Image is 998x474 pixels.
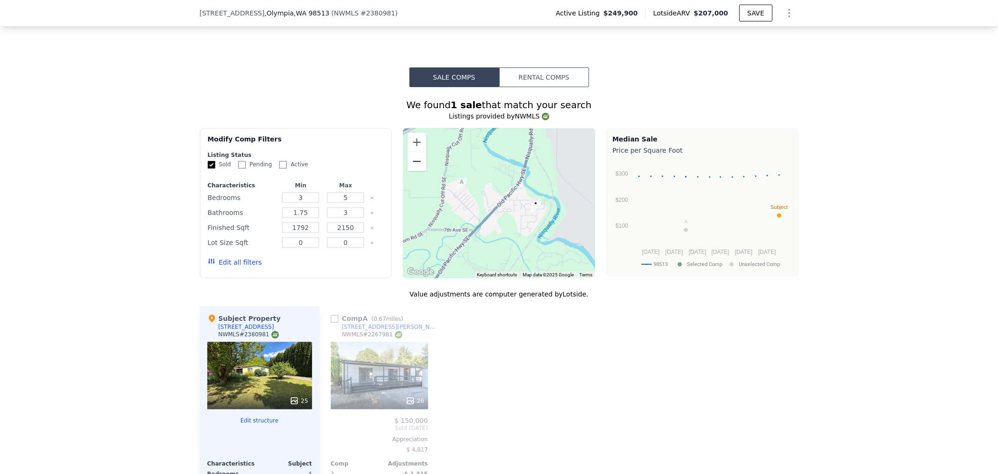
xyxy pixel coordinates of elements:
[200,289,799,299] div: Value adjustments are computer generated by Lotside .
[331,323,439,331] a: [STREET_ADDRESS][PERSON_NAME]
[208,151,384,159] div: Listing Status
[689,249,707,255] text: [DATE]
[331,460,379,467] div: Comp
[207,314,281,323] div: Subject Property
[331,424,428,432] span: Sold [DATE]
[279,161,287,169] input: Active
[331,8,398,18] div: ( )
[290,396,308,406] div: 25
[208,161,231,169] label: Sold
[208,161,215,169] input: Sold
[394,417,428,424] span: $ 150,000
[208,182,277,189] div: Characteristics
[687,261,722,267] text: Selected Comp
[616,171,628,178] text: $300
[451,99,482,111] strong: 1 sale
[238,161,246,169] input: Pending
[665,249,683,255] text: [DATE]
[604,8,638,18] span: $249,900
[612,144,793,157] div: Price per Square Foot
[395,331,402,339] img: NWMLS Logo
[264,8,329,18] span: , Olympia
[527,195,545,218] div: 11615 Nisqually Park Loop SE
[370,226,374,230] button: Clear
[556,8,604,18] span: Active Listing
[758,249,776,255] text: [DATE]
[739,261,780,267] text: Unselected Comp
[208,206,277,219] div: Bathrooms
[331,314,407,323] div: Comp A
[407,446,428,453] span: $ 4,817
[579,272,592,277] a: Terms
[200,98,799,111] div: We found that match your search
[612,157,792,274] svg: A chart.
[208,236,277,249] div: Lot Size Sqft
[271,331,279,339] img: NWMLS Logo
[712,249,729,255] text: [DATE]
[642,249,660,255] text: [DATE]
[405,266,436,278] a: Open this area in Google Maps (opens a new window)
[219,331,279,339] div: NWMLS # 2380981
[409,67,499,87] button: Sale Comps
[207,460,260,467] div: Characteristics
[523,272,574,277] span: Map data ©2025 Google
[542,113,549,120] img: NWMLS Logo
[379,460,428,467] div: Adjustments
[735,249,753,255] text: [DATE]
[361,9,395,17] span: # 2380981
[780,4,799,22] button: Show Options
[334,9,359,17] span: NWMLS
[294,9,329,17] span: , WA 98513
[374,316,386,322] span: 0.67
[219,323,274,331] div: [STREET_ADDRESS]
[616,197,628,203] text: $200
[453,174,471,197] div: 10900 Kuhlman Rd SE Trlr 52
[499,67,589,87] button: Rental Comps
[408,133,426,152] button: Zoom in
[684,219,688,225] text: A
[208,134,384,151] div: Modify Comp Filters
[207,417,312,424] button: Edit structure
[406,396,424,406] div: 26
[208,258,262,267] button: Edit all filters
[653,8,693,18] span: Lotside ARV
[370,196,374,200] button: Clear
[342,323,439,331] div: [STREET_ADDRESS][PERSON_NAME]
[370,211,374,215] button: Clear
[260,460,312,467] div: Subject
[739,5,772,22] button: SAVE
[654,261,668,267] text: 98513
[342,331,402,339] div: NWMLS # 2267981
[694,9,728,17] span: $207,000
[616,222,628,229] text: $100
[612,134,793,144] div: Median Sale
[200,8,265,18] span: [STREET_ADDRESS]
[208,221,277,234] div: Finished Sqft
[331,436,428,443] div: Appreciation
[408,152,426,171] button: Zoom out
[200,111,799,121] div: Listings provided by NWMLS
[325,182,366,189] div: Max
[370,241,374,245] button: Clear
[405,266,436,278] img: Google
[279,161,308,169] label: Active
[477,272,517,278] button: Keyboard shortcuts
[368,316,407,322] span: ( miles)
[238,161,272,169] label: Pending
[208,191,277,204] div: Bedrooms
[771,205,788,210] text: Subject
[280,182,321,189] div: Min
